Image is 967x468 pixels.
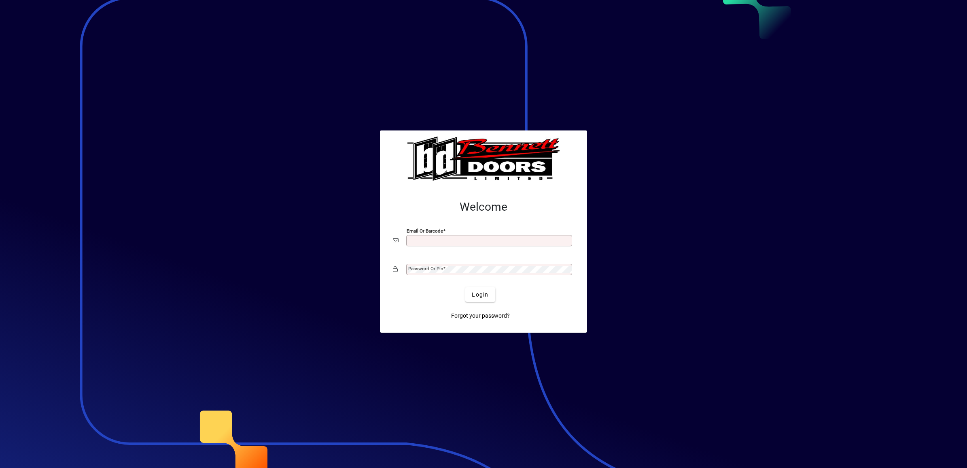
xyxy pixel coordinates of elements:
h2: Welcome [393,200,574,214]
mat-label: Email or Barcode [407,228,443,234]
span: Forgot your password? [451,312,510,320]
a: Forgot your password? [448,308,513,323]
span: Login [472,291,488,299]
button: Login [465,287,495,302]
mat-label: Password or Pin [408,266,443,271]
